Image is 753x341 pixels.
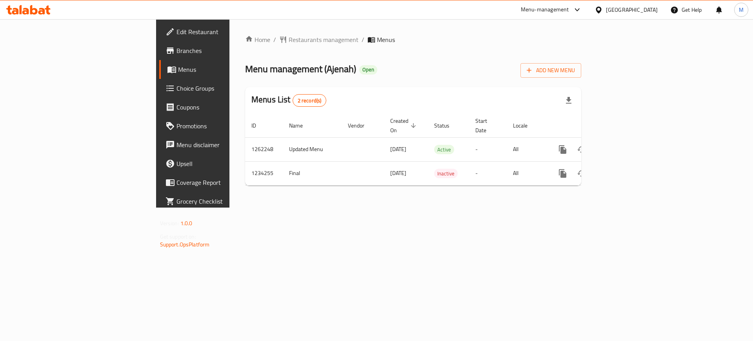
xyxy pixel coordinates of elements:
[159,41,282,60] a: Branches
[572,140,591,159] button: Change Status
[390,144,406,154] span: [DATE]
[434,169,458,178] span: Inactive
[390,116,418,135] span: Created On
[359,66,377,73] span: Open
[245,60,356,78] span: Menu management ( Ajenah )
[159,154,282,173] a: Upsell
[159,117,282,135] a: Promotions
[559,91,578,110] div: Export file
[377,35,395,44] span: Menus
[251,121,266,130] span: ID
[293,94,327,107] div: Total records count
[390,168,406,178] span: [DATE]
[507,161,547,185] td: All
[359,65,377,75] div: Open
[180,218,193,228] span: 1.0.0
[245,114,635,186] table: enhanced table
[176,197,276,206] span: Grocery Checklist
[289,121,313,130] span: Name
[553,140,572,159] button: more
[159,22,282,41] a: Edit Restaurant
[176,46,276,55] span: Branches
[178,65,276,74] span: Menus
[507,137,547,161] td: All
[159,192,282,211] a: Grocery Checklist
[176,27,276,36] span: Edit Restaurant
[469,137,507,161] td: -
[176,178,276,187] span: Coverage Report
[159,173,282,192] a: Coverage Report
[160,218,179,228] span: Version:
[289,35,358,44] span: Restaurants management
[160,239,210,250] a: Support.OpsPlatform
[520,63,581,78] button: Add New Menu
[475,116,497,135] span: Start Date
[521,5,569,15] div: Menu-management
[553,164,572,183] button: more
[606,5,658,14] div: [GEOGRAPHIC_DATA]
[283,137,342,161] td: Updated Menu
[176,84,276,93] span: Choice Groups
[176,121,276,131] span: Promotions
[469,161,507,185] td: -
[293,97,326,104] span: 2 record(s)
[348,121,375,130] span: Vendor
[279,35,358,44] a: Restaurants management
[283,161,342,185] td: Final
[527,66,575,75] span: Add New Menu
[245,35,581,44] nav: breadcrumb
[159,79,282,98] a: Choice Groups
[159,98,282,117] a: Coupons
[434,145,454,154] span: Active
[547,114,635,138] th: Actions
[572,164,591,183] button: Change Status
[739,5,744,14] span: M
[159,135,282,154] a: Menu disclaimer
[251,94,326,107] h2: Menus List
[434,121,460,130] span: Status
[176,102,276,112] span: Coupons
[176,159,276,168] span: Upsell
[513,121,538,130] span: Locale
[362,35,364,44] li: /
[176,140,276,150] span: Menu disclaimer
[159,60,282,79] a: Menus
[160,232,196,242] span: Get support on:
